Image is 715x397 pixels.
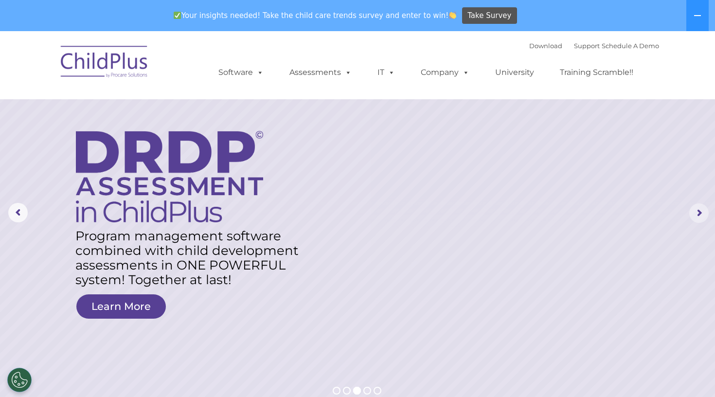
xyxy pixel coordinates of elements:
[280,63,361,82] a: Assessments
[169,6,461,25] span: Your insights needed! Take the child care trends survey and enter to win!
[174,12,181,19] img: ✅
[449,12,456,19] img: 👏
[75,229,304,287] rs-layer: Program management software combined with child development assessments in ONE POWERFUL system! T...
[56,39,153,88] img: ChildPlus by Procare Solutions
[574,42,600,50] a: Support
[529,42,562,50] a: Download
[529,42,659,50] font: |
[209,63,273,82] a: Software
[368,63,405,82] a: IT
[411,63,479,82] a: Company
[485,63,544,82] a: University
[76,294,166,319] a: Learn More
[602,42,659,50] a: Schedule A Demo
[135,64,165,72] span: Last name
[135,104,177,111] span: Phone number
[550,63,643,82] a: Training Scramble!!
[76,131,263,222] img: DRDP Assessment in ChildPlus
[462,7,517,24] a: Take Survey
[7,368,32,392] button: Cookies Settings
[467,7,511,24] span: Take Survey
